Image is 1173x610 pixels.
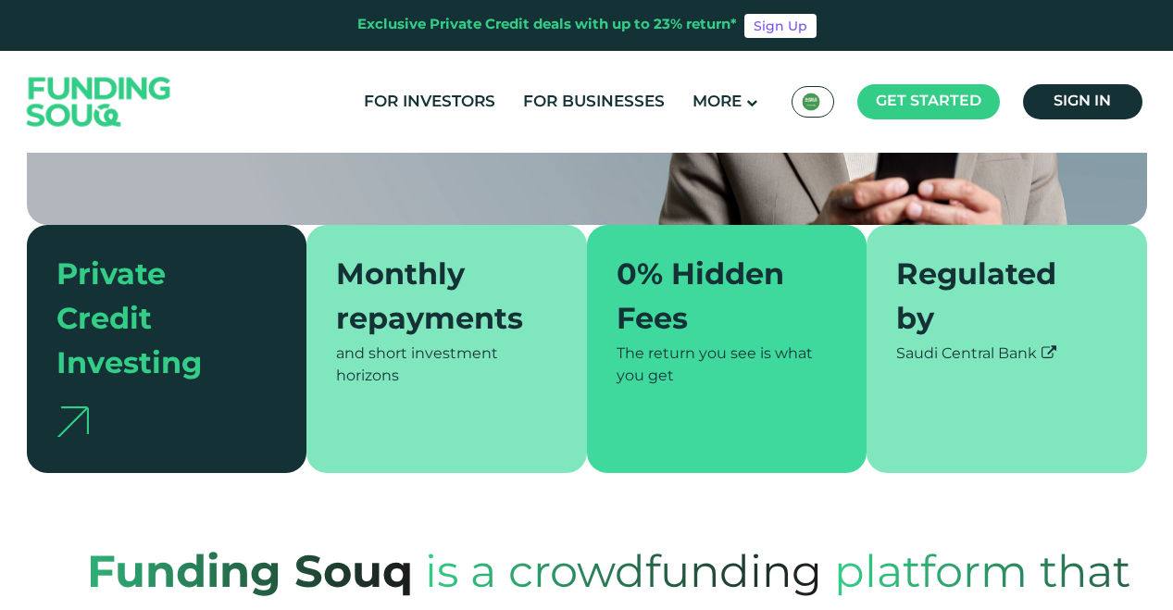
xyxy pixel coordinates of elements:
[1023,84,1142,119] a: Sign in
[8,56,190,149] img: Logo
[56,406,89,437] img: arrow
[802,93,820,111] img: SA Flag
[896,343,1117,366] div: Saudi Central Bank
[617,343,838,388] div: The return you see is what you get
[896,255,1095,343] div: Regulated by
[357,15,737,36] div: Exclusive Private Credit deals with up to 23% return*
[617,255,816,343] div: 0% Hidden Fees
[87,554,413,596] strong: Funding Souq
[876,94,981,108] span: Get started
[744,14,817,38] a: Sign Up
[336,255,535,343] div: Monthly repayments
[56,255,256,388] div: Private Credit Investing
[359,87,500,118] a: For Investors
[1054,94,1111,108] span: Sign in
[336,343,557,388] div: and short investment horizons
[693,94,742,110] span: More
[518,87,669,118] a: For Businesses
